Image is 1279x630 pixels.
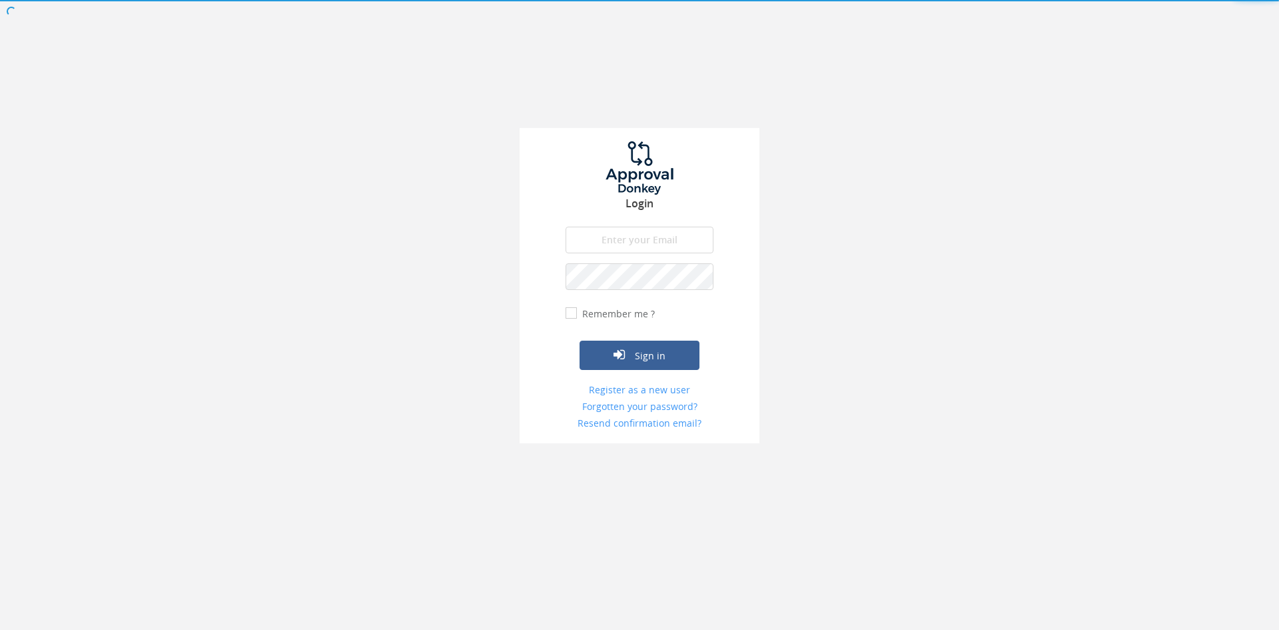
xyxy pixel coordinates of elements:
[566,400,713,413] a: Forgotten your password?
[566,383,713,397] a: Register as a new user
[579,307,655,321] label: Remember me ?
[580,341,699,370] button: Sign in
[566,227,713,253] input: Enter your Email
[590,141,689,195] img: logo.png
[520,198,759,210] h3: Login
[566,417,713,430] a: Resend confirmation email?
